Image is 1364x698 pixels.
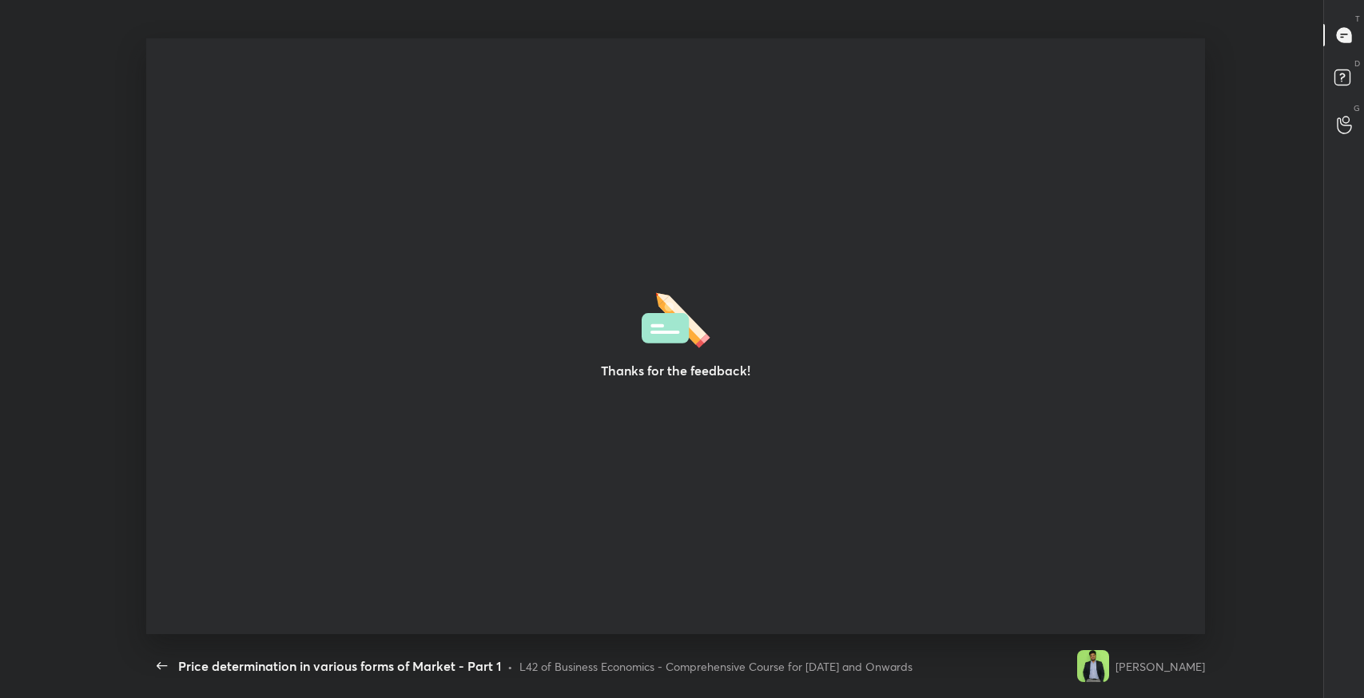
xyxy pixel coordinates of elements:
[1354,102,1360,114] p: G
[519,658,913,675] div: L42 of Business Economics - Comprehensive Course for [DATE] and Onwards
[1077,650,1109,682] img: fcc3dd17a7d24364a6f5f049f7d33ac3.jpg
[1115,658,1205,675] div: [PERSON_NAME]
[601,361,750,380] h3: Thanks for the feedback!
[1355,13,1360,25] p: T
[1354,58,1360,69] p: D
[178,656,501,676] div: Price determination in various forms of Market - Part 1
[507,658,513,675] div: •
[641,288,710,348] img: feedbackThanks.36dea665.svg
